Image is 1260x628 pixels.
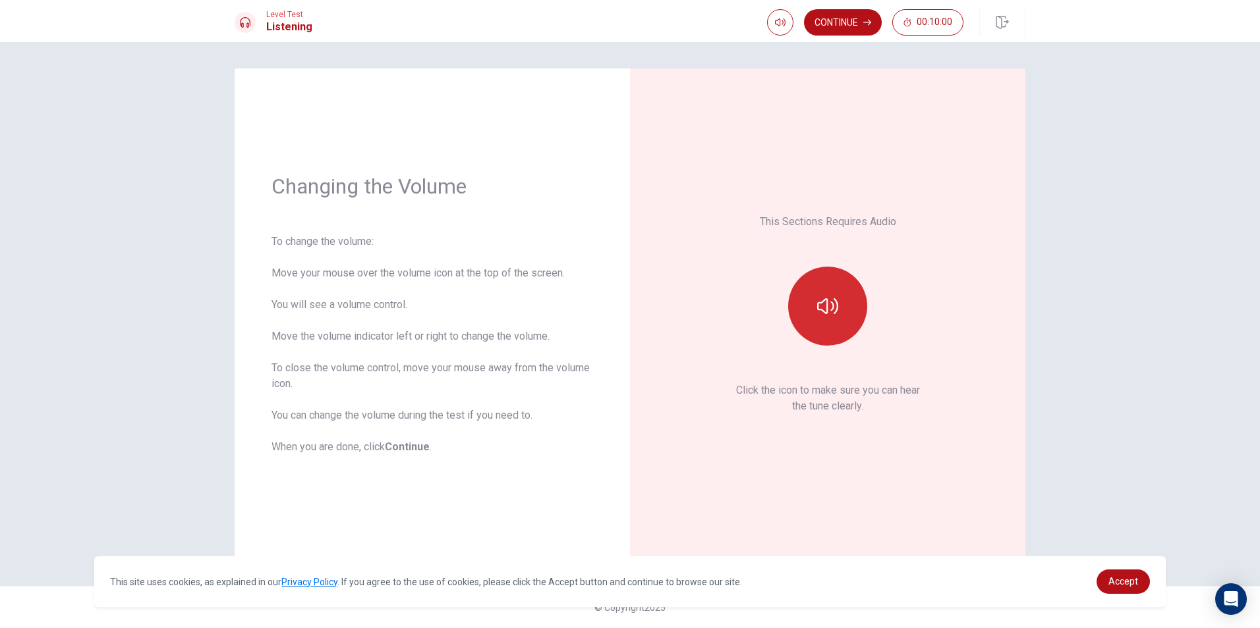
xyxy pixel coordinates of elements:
[594,602,666,613] span: © Copyright 2025
[266,19,312,35] h1: Listening
[266,10,312,19] span: Level Test
[110,577,742,587] span: This site uses cookies, as explained in our . If you agree to the use of cookies, please click th...
[917,17,952,28] span: 00:10:00
[281,577,337,587] a: Privacy Policy
[736,382,920,414] p: Click the icon to make sure you can hear the tune clearly.
[892,9,963,36] button: 00:10:00
[1215,583,1247,615] div: Open Intercom Messenger
[94,556,1165,607] div: cookieconsent
[272,173,593,199] h1: Changing the Volume
[385,440,430,453] b: Continue
[804,9,882,36] button: Continue
[1097,569,1150,594] a: dismiss cookie message
[272,234,593,455] div: To change the volume: Move your mouse over the volume icon at the top of the screen. You will see...
[1108,576,1138,587] span: Accept
[760,214,896,230] p: This Sections Requires Audio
